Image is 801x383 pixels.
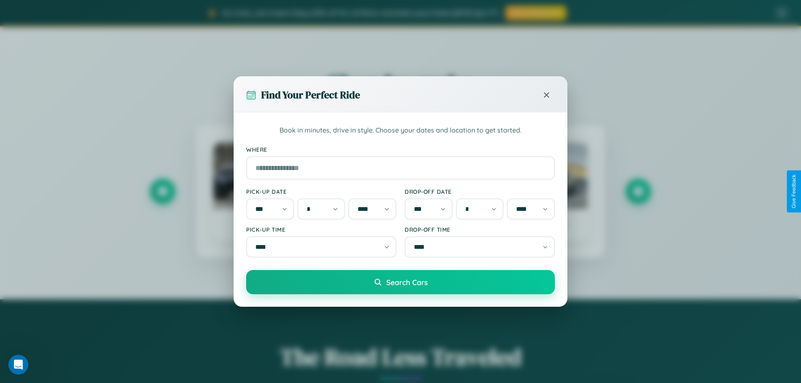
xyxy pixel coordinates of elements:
label: Drop-off Date [405,188,555,195]
label: Drop-off Time [405,226,555,233]
label: Pick-up Date [246,188,396,195]
label: Pick-up Time [246,226,396,233]
p: Book in minutes, drive in style. Choose your dates and location to get started. [246,125,555,136]
button: Search Cars [246,270,555,294]
label: Where [246,146,555,153]
span: Search Cars [386,278,428,287]
h3: Find Your Perfect Ride [261,88,360,102]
